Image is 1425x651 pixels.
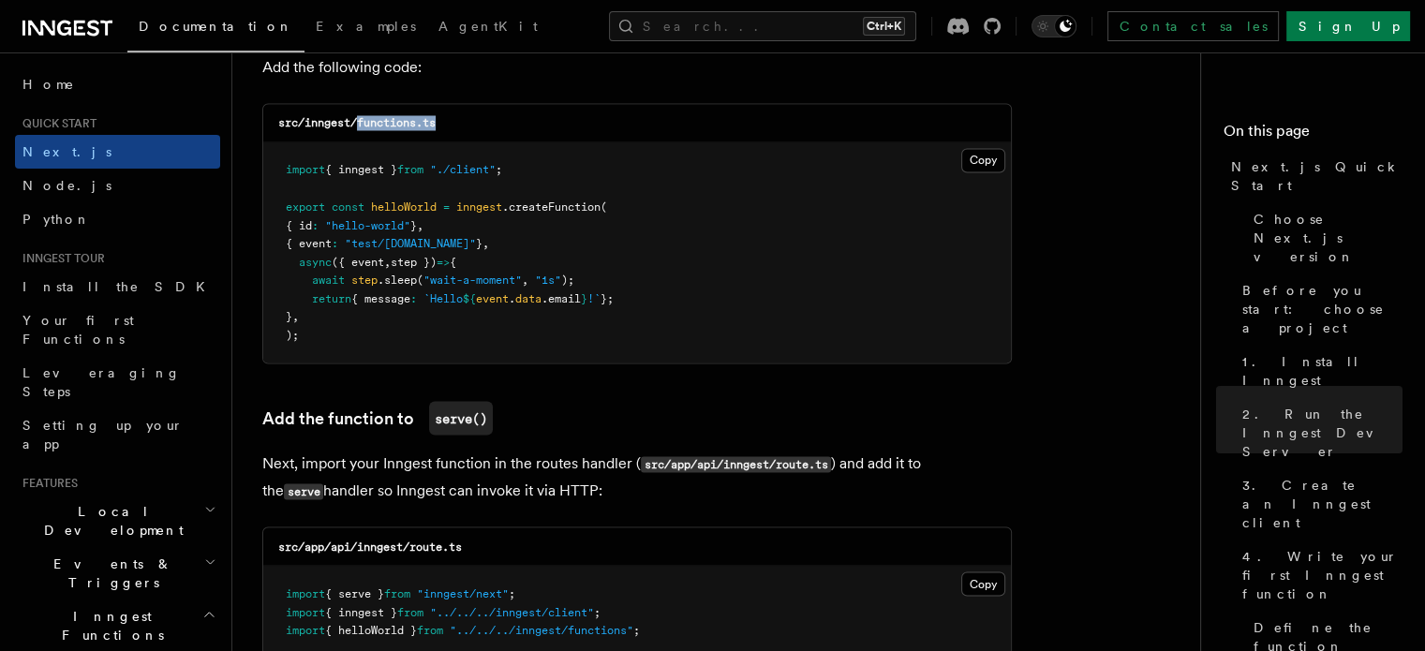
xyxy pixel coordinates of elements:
[1235,274,1403,345] a: Before you start: choose a project
[1107,11,1279,41] a: Contact sales
[1242,281,1403,337] span: Before you start: choose a project
[961,571,1005,596] button: Copy
[22,418,184,451] span: Setting up your app
[325,586,384,599] span: { serve }
[391,255,437,268] span: step })
[423,273,522,286] span: "wait-a-moment"
[22,178,111,193] span: Node.js
[139,19,293,34] span: Documentation
[15,607,202,644] span: Inngest Functions
[961,148,1005,172] button: Copy
[609,11,916,41] button: Search...Ctrl+K
[863,17,905,36] kbd: Ctrl+K
[430,605,594,618] span: "../../../inngest/client"
[299,255,332,268] span: async
[450,255,456,268] span: {
[15,408,220,461] a: Setting up your app
[482,236,489,249] span: ,
[476,291,509,304] span: event
[423,291,463,304] span: `Hello
[1242,547,1403,603] span: 4. Write your first Inngest function
[127,6,304,52] a: Documentation
[443,200,450,213] span: =
[332,255,384,268] span: ({ event
[312,273,345,286] span: await
[312,291,351,304] span: return
[587,291,601,304] span: !`
[542,291,581,304] span: .email
[397,605,423,618] span: from
[509,291,515,304] span: .
[1235,468,1403,540] a: 3. Create an Inngest client
[410,291,417,304] span: :
[286,605,325,618] span: import
[22,279,216,294] span: Install the SDK
[15,547,220,599] button: Events & Triggers
[284,483,323,499] code: serve
[594,605,601,618] span: ;
[15,555,204,592] span: Events & Triggers
[22,75,75,94] span: Home
[515,291,542,304] span: data
[1246,202,1403,274] a: Choose Next.js version
[1242,405,1403,461] span: 2. Run the Inngest Dev Server
[601,200,607,213] span: (
[522,273,528,286] span: ,
[15,502,204,540] span: Local Development
[286,236,332,249] span: { event
[1235,397,1403,468] a: 2. Run the Inngest Dev Server
[417,586,509,599] span: "inngest/next"
[286,586,325,599] span: import
[633,623,640,636] span: ;
[417,623,443,636] span: from
[15,303,220,356] a: Your first Functions
[278,540,462,553] code: src/app/api/inngest/route.ts
[286,309,292,322] span: }
[1254,210,1403,266] span: Choose Next.js version
[22,365,181,399] span: Leveraging Steps
[1242,476,1403,532] span: 3. Create an Inngest client
[325,163,397,176] span: { inngest }
[463,291,476,304] span: ${
[15,67,220,101] a: Home
[262,27,1012,81] p: Inside your directory create a new file called where you will define Inngest functions. Add the f...
[456,200,502,213] span: inngest
[384,586,410,599] span: from
[437,255,450,268] span: =>
[535,273,561,286] span: "1s"
[22,212,91,227] span: Python
[351,291,410,304] span: { message
[378,273,417,286] span: .sleep
[476,236,482,249] span: }
[15,202,220,236] a: Python
[325,623,417,636] span: { helloWorld }
[325,218,410,231] span: "hello-world"
[430,163,496,176] span: "./client"
[15,476,78,491] span: Features
[410,218,417,231] span: }
[345,236,476,249] span: "test/[DOMAIN_NAME]"
[1032,15,1076,37] button: Toggle dark mode
[371,200,437,213] span: helloWorld
[325,605,397,618] span: { inngest }
[292,309,299,322] span: ,
[397,163,423,176] span: from
[581,291,587,304] span: }
[316,19,416,34] span: Examples
[1231,157,1403,195] span: Next.js Quick Start
[1224,120,1403,150] h4: On this page
[15,270,220,303] a: Install the SDK
[1235,540,1403,611] a: 4. Write your first Inngest function
[312,218,319,231] span: :
[22,144,111,159] span: Next.js
[427,6,549,51] a: AgentKit
[450,623,633,636] span: "../../../inngest/functions"
[438,19,538,34] span: AgentKit
[641,456,831,472] code: src/app/api/inngest/route.ts
[286,328,299,341] span: );
[417,273,423,286] span: (
[1242,352,1403,390] span: 1. Install Inngest
[1224,150,1403,202] a: Next.js Quick Start
[351,273,378,286] span: step
[384,255,391,268] span: ,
